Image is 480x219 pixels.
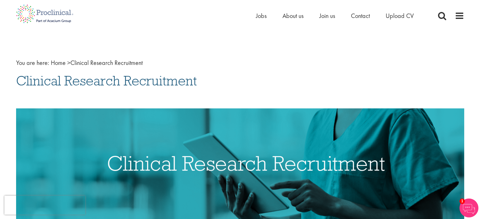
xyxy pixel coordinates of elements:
iframe: reCAPTCHA [4,196,85,215]
span: Clinical Research Recruitment [51,59,143,67]
a: About us [282,12,304,20]
span: Clinical Research Recruitment [16,72,197,89]
span: You are here: [16,59,49,67]
a: breadcrumb link to Home [51,59,66,67]
span: 1 [459,199,465,204]
span: > [67,59,70,67]
a: Jobs [256,12,267,20]
a: Join us [319,12,335,20]
img: Chatbot [459,199,478,217]
a: Contact [351,12,370,20]
a: Upload CV [386,12,414,20]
